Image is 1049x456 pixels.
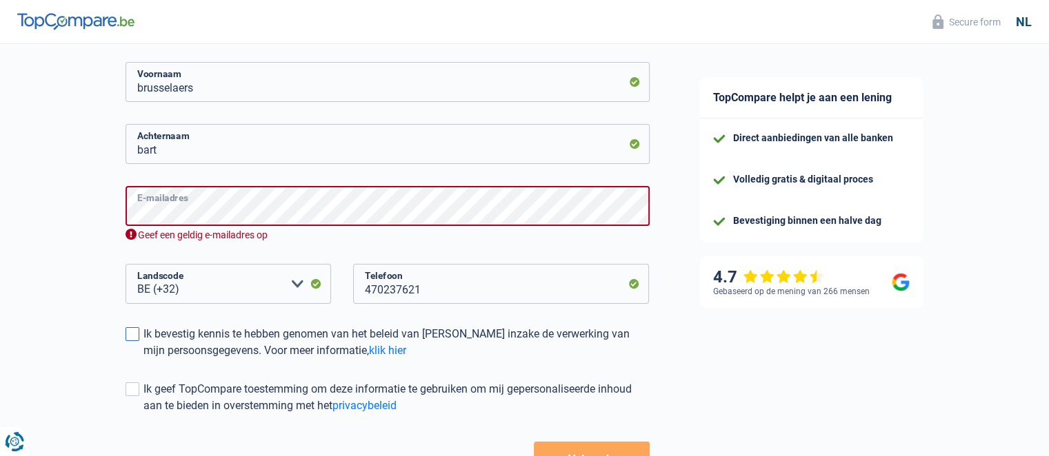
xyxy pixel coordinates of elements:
div: TopCompare helpt je aan een lening [699,77,923,118]
div: Geef een geldig e-mailadres op [126,229,650,242]
img: TopCompare Logo [17,13,134,30]
div: nl [1016,14,1032,30]
div: Ik geef TopCompare toestemming om deze informatie te gebruiken om mij gepersonaliseerde inhoud aa... [143,381,650,414]
a: klik hier [369,344,406,357]
div: Gebaseerd op de mening van 266 mensen [713,287,870,296]
button: Secure form [924,10,1009,33]
img: Advertisement [3,256,4,257]
div: Volledig gratis & digitaal proces [733,174,873,185]
a: privacybeleid [332,399,397,412]
div: Direct aanbiedingen van alle banken [733,132,893,144]
div: Bevestiging binnen een halve dag [733,215,881,227]
div: Ik bevestig kennis te hebben genomen van het beleid van [PERSON_NAME] inzake de verwerking van mi... [143,326,650,359]
input: 401020304 [353,264,650,304]
div: 4.7 [713,267,824,287]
